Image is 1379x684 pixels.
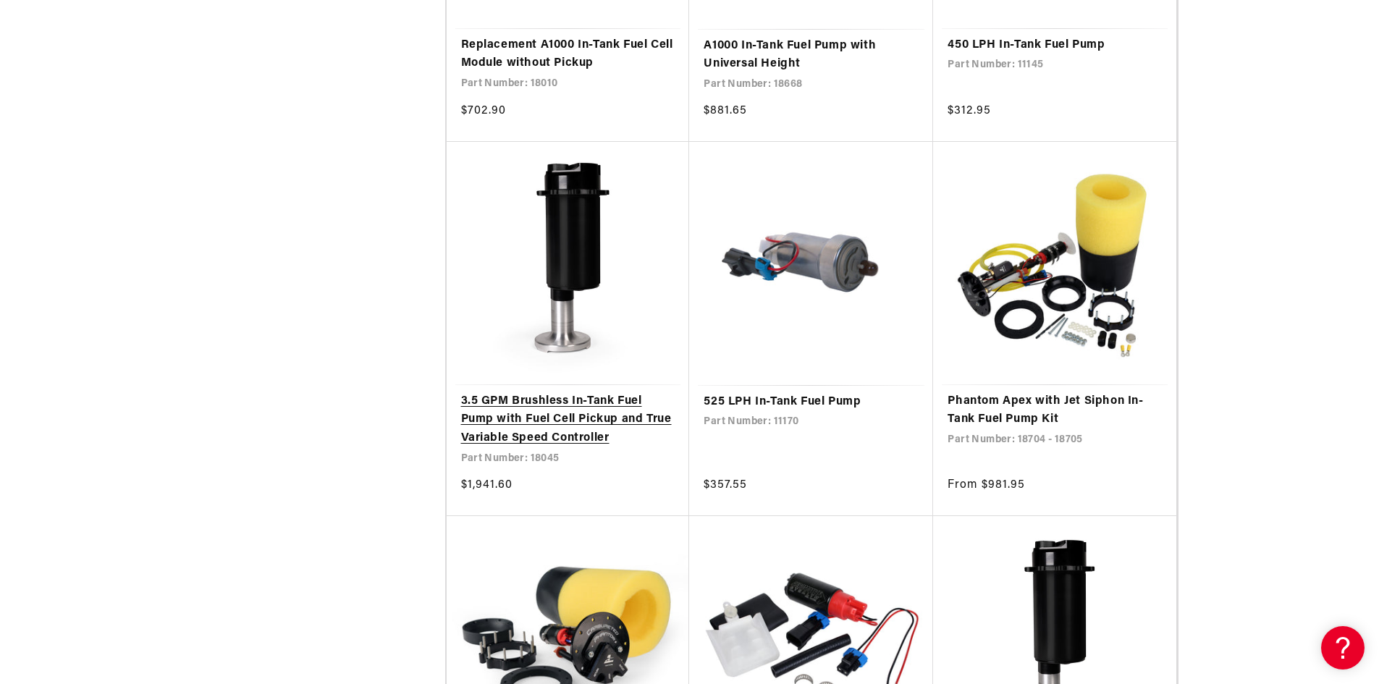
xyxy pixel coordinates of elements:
a: A1000 In-Tank Fuel Pump with Universal Height [704,37,919,74]
a: Phantom Apex with Jet Siphon In-Tank Fuel Pump Kit [948,392,1162,429]
a: 525 LPH In-Tank Fuel Pump [704,393,919,412]
a: 450 LPH In-Tank Fuel Pump [948,36,1162,55]
a: 3.5 GPM Brushless In-Tank Fuel Pump with Fuel Cell Pickup and True Variable Speed Controller [461,392,675,448]
a: Replacement A1000 In-Tank Fuel Cell Module without Pickup [461,36,675,73]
